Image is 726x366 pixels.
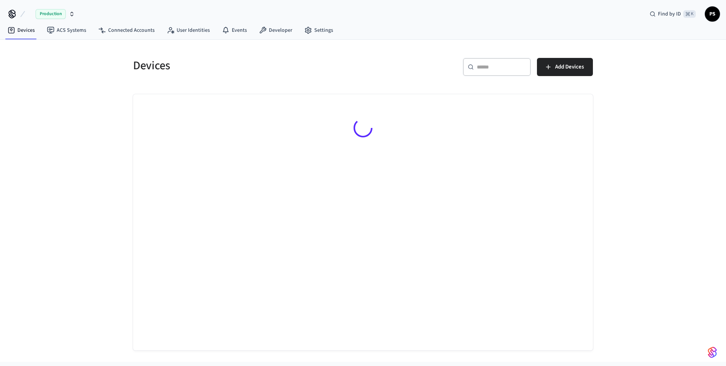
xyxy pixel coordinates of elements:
[298,23,339,37] a: Settings
[133,58,358,73] h5: Devices
[36,9,66,19] span: Production
[92,23,161,37] a: Connected Accounts
[658,10,681,18] span: Find by ID
[537,58,593,76] button: Add Devices
[683,10,696,18] span: ⌘ K
[253,23,298,37] a: Developer
[161,23,216,37] a: User Identities
[2,23,41,37] a: Devices
[216,23,253,37] a: Events
[706,7,719,21] span: PS
[41,23,92,37] a: ACS Systems
[708,346,717,358] img: SeamLogoGradient.69752ec5.svg
[705,6,720,22] button: PS
[644,7,702,21] div: Find by ID⌘ K
[555,62,584,72] span: Add Devices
